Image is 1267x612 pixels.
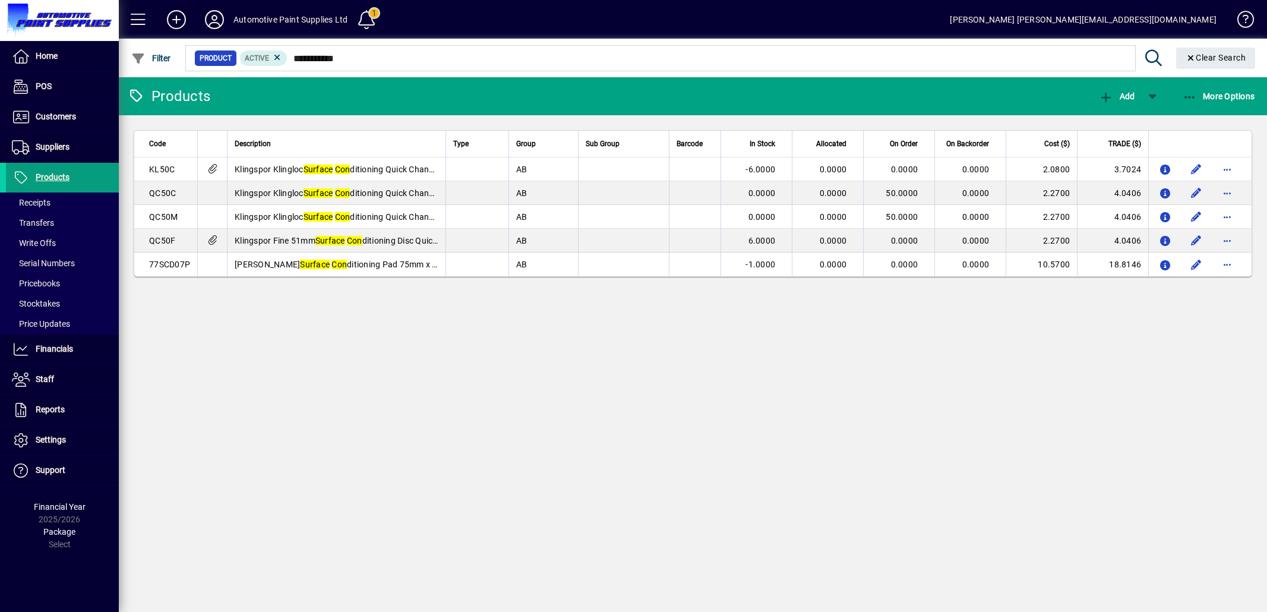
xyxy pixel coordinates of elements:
[1006,229,1077,253] td: 2.2700
[745,260,775,269] span: -1.0000
[1077,229,1148,253] td: 4.0406
[890,137,918,150] span: On Order
[6,102,119,132] a: Customers
[36,172,69,182] span: Products
[820,236,847,245] span: 0.0000
[1006,181,1077,205] td: 2.2700
[1077,157,1148,181] td: 3.7024
[149,188,176,198] span: QC50C
[235,137,271,150] span: Description
[235,212,517,222] span: Klingspor Klingloc ditioning Quick Change Disc 50mm MEDIUM
[6,335,119,364] a: Financials
[149,137,190,150] div: Code
[36,465,65,475] span: Support
[891,165,918,174] span: 0.0000
[235,188,511,198] span: Klingspor Klingloc ditioning Quick Change Disc 50mm Coarse
[820,165,847,174] span: 0.0000
[200,52,232,64] span: Product
[677,137,713,150] div: Barcode
[331,260,347,269] em: Con
[516,137,571,150] div: Group
[6,42,119,71] a: Home
[962,165,990,174] span: 0.0000
[304,165,333,174] em: Surface
[1218,184,1237,203] button: More options
[1077,253,1148,276] td: 18.8146
[12,279,60,288] span: Pricebooks
[36,112,76,121] span: Customers
[12,258,75,268] span: Serial Numbers
[6,233,119,253] a: Write Offs
[750,137,775,150] span: In Stock
[6,133,119,162] a: Suppliers
[12,218,54,228] span: Transfers
[128,87,210,106] div: Products
[6,213,119,233] a: Transfers
[800,137,857,150] div: Allocated
[516,188,527,198] span: AB
[820,212,847,222] span: 0.0000
[1218,160,1237,179] button: More options
[946,137,989,150] span: On Backorder
[1228,2,1252,41] a: Knowledge Base
[942,137,1000,150] div: On Backorder
[1044,137,1070,150] span: Cost ($)
[36,142,69,152] span: Suppliers
[1187,207,1206,226] button: Edit
[586,137,620,150] span: Sub Group
[347,236,362,245] em: Con
[149,260,190,269] span: 77SCD07P
[149,212,178,222] span: QC50M
[891,236,918,245] span: 0.0000
[1108,137,1141,150] span: TRADE ($)
[516,260,527,269] span: AB
[891,260,918,269] span: 0.0000
[1180,86,1258,107] button: More Options
[962,260,990,269] span: 0.0000
[36,344,73,354] span: Financials
[886,212,918,222] span: 50.0000
[335,188,350,198] em: Con
[128,48,174,69] button: Filter
[748,188,776,198] span: 0.0000
[820,188,847,198] span: 0.0000
[1218,255,1237,274] button: More options
[6,395,119,425] a: Reports
[1187,255,1206,274] button: Edit
[1176,48,1256,69] button: Clear
[1186,53,1246,62] span: Clear Search
[12,238,56,248] span: Write Offs
[1218,231,1237,250] button: More options
[149,165,175,174] span: KL50C
[1006,157,1077,181] td: 2.0800
[235,137,438,150] div: Description
[131,53,171,63] span: Filter
[335,165,350,174] em: Con
[1099,92,1135,101] span: Add
[6,425,119,455] a: Settings
[453,137,501,150] div: Type
[1187,231,1206,250] button: Edit
[235,236,498,245] span: Klingspor Fine 51mm ditioning Disc Quick Change (Roloc)
[748,236,776,245] span: 6.0000
[886,188,918,198] span: 50.0000
[36,81,52,91] span: POS
[745,165,775,174] span: -6.0000
[1096,86,1138,107] button: Add
[149,236,175,245] span: QC50F
[962,236,990,245] span: 0.0000
[6,456,119,485] a: Support
[6,273,119,294] a: Pricebooks
[1218,207,1237,226] button: More options
[36,405,65,414] span: Reports
[1183,92,1255,101] span: More Options
[6,365,119,395] a: Staff
[516,236,527,245] span: AB
[304,188,333,198] em: Surface
[516,165,527,174] span: AB
[240,51,287,66] mat-chip: Activation Status: Active
[300,260,330,269] em: Surface
[728,137,786,150] div: In Stock
[516,212,527,222] span: AB
[748,212,776,222] span: 0.0000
